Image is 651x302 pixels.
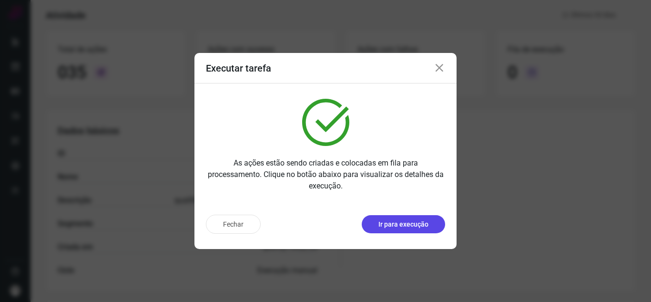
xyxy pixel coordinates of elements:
h3: Executar tarefa [206,62,271,74]
p: Ir para execução [378,219,428,229]
button: Ir para execução [362,215,445,233]
button: Fechar [206,215,261,234]
img: verified.svg [302,99,349,146]
p: As ações estão sendo criadas e colocadas em fila para processamento. Clique no botão abaixo para ... [206,157,445,192]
